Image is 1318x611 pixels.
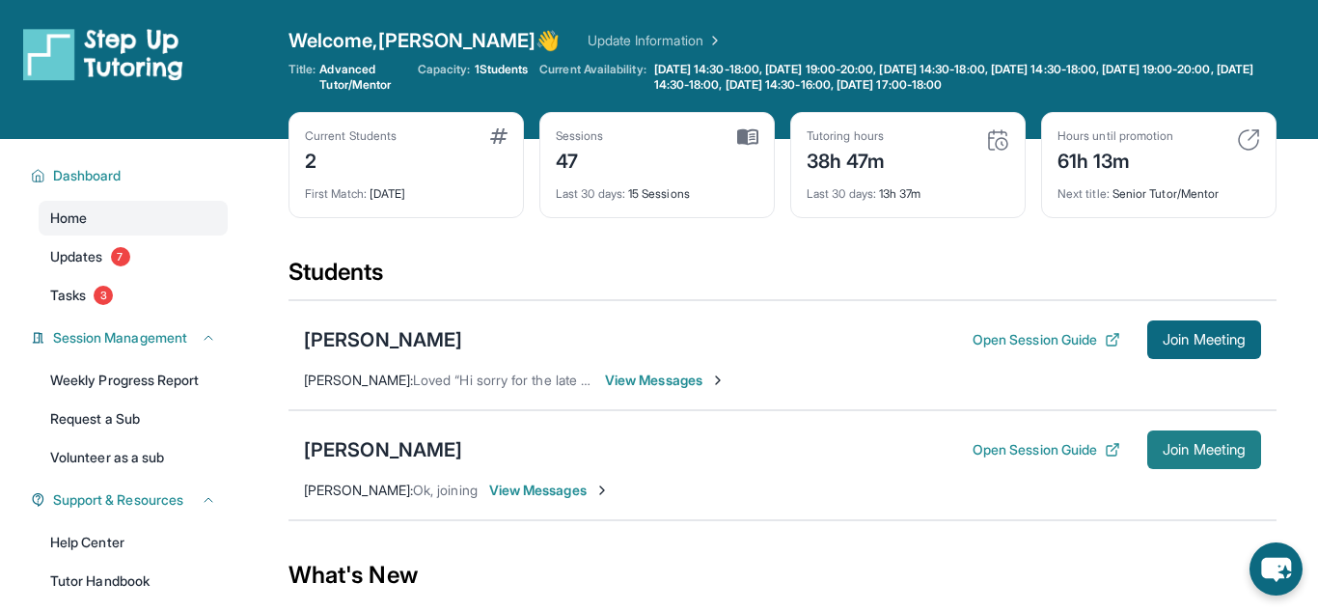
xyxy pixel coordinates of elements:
span: Title: [288,62,316,93]
span: Capacity: [418,62,471,77]
div: Sessions [556,128,604,144]
span: View Messages [605,371,726,390]
div: [PERSON_NAME] [304,436,462,463]
span: Join Meeting [1163,334,1246,346]
a: [DATE] 14:30-18:00, [DATE] 19:00-20:00, [DATE] 14:30-18:00, [DATE] 14:30-18:00, [DATE] 19:00-20:0... [650,62,1277,93]
button: Join Meeting [1147,430,1261,469]
span: 1 Students [475,62,529,77]
span: Support & Resources [53,490,183,510]
button: Dashboard [45,166,216,185]
img: card [1237,128,1260,152]
span: 3 [94,286,113,305]
div: 38h 47m [807,144,886,175]
img: card [490,128,508,144]
div: 2 [305,144,397,175]
span: Loved “Hi sorry for the late reply I completely understan…” [413,372,767,388]
span: [PERSON_NAME] : [304,482,413,498]
div: [PERSON_NAME] [304,326,462,353]
span: [DATE] 14:30-18:00, [DATE] 19:00-20:00, [DATE] 14:30-18:00, [DATE] 14:30-18:00, [DATE] 19:00-20:0... [654,62,1273,93]
span: Home [50,208,87,228]
a: Update Information [588,31,723,50]
span: Last 30 days : [556,186,625,201]
span: Welcome, [PERSON_NAME] 👋 [288,27,561,54]
a: Request a Sub [39,402,228,436]
img: Chevron-Right [594,483,610,498]
a: Volunteer as a sub [39,440,228,475]
div: Senior Tutor/Mentor [1057,175,1260,202]
span: Current Availability: [539,62,645,93]
div: [DATE] [305,175,508,202]
div: Current Students [305,128,397,144]
img: card [986,128,1009,152]
span: [PERSON_NAME] : [304,372,413,388]
img: Chevron Right [703,31,723,50]
span: First Match : [305,186,367,201]
div: 13h 37m [807,175,1009,202]
button: Open Session Guide [973,330,1120,349]
span: Dashboard [53,166,122,185]
img: Chevron-Right [710,373,726,388]
button: Join Meeting [1147,320,1261,359]
span: Tasks [50,286,86,305]
span: Next title : [1057,186,1110,201]
div: 15 Sessions [556,175,758,202]
img: card [737,128,758,146]
button: Open Session Guide [973,440,1120,459]
a: Updates7 [39,239,228,274]
div: 47 [556,144,604,175]
span: 7 [111,247,130,266]
a: Home [39,201,228,236]
span: Join Meeting [1163,444,1246,456]
a: Tutor Handbook [39,564,228,598]
span: Updates [50,247,103,266]
div: Hours until promotion [1057,128,1173,144]
div: 61h 13m [1057,144,1173,175]
button: chat-button [1249,542,1303,596]
span: Session Management [53,328,187,347]
span: Advanced Tutor/Mentor [319,62,406,93]
a: Weekly Progress Report [39,363,228,398]
div: Students [288,257,1277,299]
span: View Messages [489,481,610,500]
span: Ok, joining [413,482,478,498]
div: Tutoring hours [807,128,886,144]
button: Support & Resources [45,490,216,510]
a: Help Center [39,525,228,560]
span: Last 30 days : [807,186,876,201]
img: logo [23,27,183,81]
button: Session Management [45,328,216,347]
a: Tasks3 [39,278,228,313]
